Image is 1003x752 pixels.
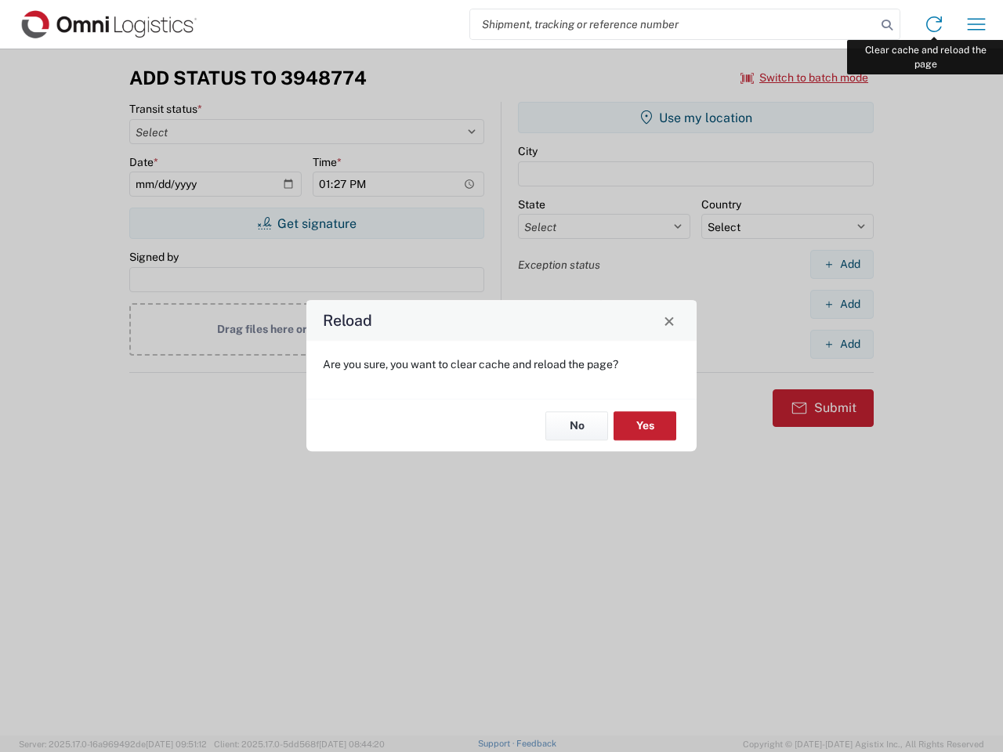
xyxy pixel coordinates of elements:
input: Shipment, tracking or reference number [470,9,876,39]
button: Yes [614,411,676,440]
button: No [545,411,608,440]
p: Are you sure, you want to clear cache and reload the page? [323,357,680,371]
h4: Reload [323,309,372,332]
button: Close [658,309,680,331]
